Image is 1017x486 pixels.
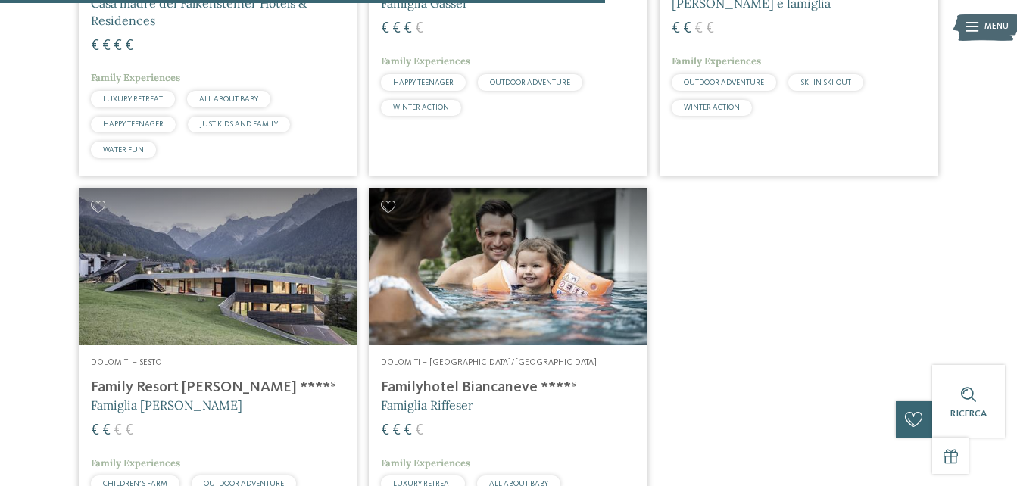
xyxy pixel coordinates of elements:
[415,423,423,438] span: €
[199,95,258,103] span: ALL ABOUT BABY
[91,456,180,469] span: Family Experiences
[404,423,412,438] span: €
[369,188,647,345] img: Cercate un hotel per famiglie? Qui troverete solo i migliori!
[683,21,691,36] span: €
[381,358,597,367] span: Dolomiti – [GEOGRAPHIC_DATA]/[GEOGRAPHIC_DATA]
[102,39,111,54] span: €
[404,21,412,36] span: €
[393,104,449,111] span: WINTER ACTION
[79,188,357,345] img: Family Resort Rainer ****ˢ
[91,358,162,367] span: Dolomiti – Sesto
[800,79,851,86] span: SKI-IN SKI-OUT
[381,397,473,413] span: Famiglia Riffeser
[490,79,570,86] span: OUTDOOR ADVENTURE
[114,39,122,54] span: €
[381,379,635,397] h4: Familyhotel Biancaneve ****ˢ
[91,71,180,84] span: Family Experiences
[381,456,470,469] span: Family Experiences
[103,95,163,103] span: LUXURY RETREAT
[91,379,345,397] h4: Family Resort [PERSON_NAME] ****ˢ
[684,79,764,86] span: OUTDOOR ADVENTURE
[103,146,144,154] span: WATER FUN
[114,423,122,438] span: €
[684,104,740,111] span: WINTER ACTION
[392,423,401,438] span: €
[381,423,389,438] span: €
[672,21,680,36] span: €
[415,21,423,36] span: €
[125,423,133,438] span: €
[91,39,99,54] span: €
[102,423,111,438] span: €
[200,120,278,128] span: JUST KIDS AND FAMILY
[91,397,242,413] span: Famiglia [PERSON_NAME]
[381,21,389,36] span: €
[950,409,987,419] span: Ricerca
[672,55,761,67] span: Family Experiences
[393,79,454,86] span: HAPPY TEENAGER
[706,21,714,36] span: €
[125,39,133,54] span: €
[103,120,164,128] span: HAPPY TEENAGER
[91,423,99,438] span: €
[392,21,401,36] span: €
[694,21,703,36] span: €
[381,55,470,67] span: Family Experiences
